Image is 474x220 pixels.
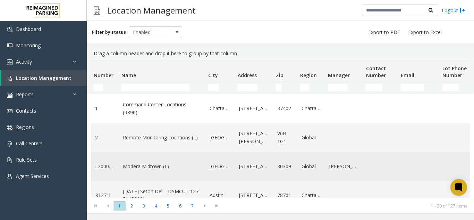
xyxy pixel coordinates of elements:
span: Region [300,72,317,79]
img: pageIcon [94,2,100,19]
span: Go to the next page [200,203,209,209]
span: Go to the last page [211,201,223,211]
img: 'icon' [7,43,12,49]
span: Go to the next page [198,201,211,211]
a: Global [302,163,321,170]
span: Call Centers [16,140,43,147]
label: Filter by status [92,29,126,35]
button: Export to PDF [365,27,403,37]
a: Command Center Locations (R390) [123,101,201,116]
img: 'icon' [7,174,12,179]
td: Region Filter [297,81,325,94]
span: Export to PDF [368,29,400,36]
span: Page 2 [126,201,138,211]
a: Chattanooga [302,192,321,199]
img: 'icon' [7,108,12,114]
a: [DATE] Seton Dell - DSMCUT 127-51 (R390) [123,188,201,203]
a: Logout [442,7,465,14]
a: 78701 [277,192,293,199]
button: Export to Excel [405,27,445,37]
a: L20000500 [95,163,115,170]
h3: Location Management [104,2,199,19]
span: Page 4 [150,201,162,211]
td: Manager Filter [325,81,363,94]
span: Dashboard [16,26,41,32]
a: Global [302,134,321,141]
img: 'icon' [7,76,12,81]
input: Manager Filter [328,84,347,91]
span: Activity [16,58,32,65]
a: [STREET_ADDRESS] [239,163,269,170]
td: Number Filter [91,81,119,94]
input: Contact Number Filter [366,84,382,91]
a: [STREET_ADDRESS] [239,192,269,199]
span: Zip [276,72,283,79]
input: Lot Phone Number Filter [442,84,458,91]
a: Austin [210,192,231,199]
span: Manager [328,72,350,79]
span: Location Management [16,75,71,81]
input: Name Filter [121,84,189,91]
span: Regions [16,124,34,130]
span: Page 1 [113,201,126,211]
img: 'icon' [7,157,12,163]
td: Name Filter [119,81,205,94]
input: Email Filter [401,84,424,91]
img: 'icon' [7,27,12,32]
a: Chattanooga [210,105,231,112]
span: Contacts [16,107,36,114]
span: Monitoring [16,42,41,49]
span: Page 3 [138,201,150,211]
a: Location Management [1,70,87,86]
span: Lot Phone Number [442,65,467,79]
span: Email [401,72,414,79]
span: City [208,72,218,79]
a: 37402 [277,105,293,112]
span: Contact Number [366,65,386,79]
img: 'icon' [7,92,12,98]
span: Rule Sets [16,156,37,163]
img: 'icon' [7,141,12,147]
img: 'icon' [7,125,12,130]
img: 'icon' [7,59,12,65]
a: [GEOGRAPHIC_DATA] [210,163,231,170]
a: [GEOGRAPHIC_DATA] [210,134,231,141]
td: Email Filter [398,81,440,94]
span: Reports [16,91,34,98]
span: Page 5 [162,201,174,211]
input: City Filter [208,84,219,91]
span: Go to the last page [212,203,221,209]
td: City Filter [205,81,235,94]
span: Export to Excel [408,29,442,36]
a: [PERSON_NAME] [329,163,359,170]
kendo-pager-info: 1 - 20 of 127 items [227,203,467,209]
a: R127-1 [95,192,115,199]
input: Number Filter [94,84,103,91]
input: Zip Filter [276,84,281,91]
input: Address Filter [238,84,257,91]
td: Contact Number Filter [363,81,398,94]
span: Page 6 [174,201,186,211]
a: 1 [95,105,115,112]
span: Enabled [129,27,171,38]
span: Number [94,72,113,79]
a: V6B 1G1 [277,130,293,145]
span: Agent Services [16,173,49,179]
td: Address Filter [235,81,273,94]
div: Drag a column header and drop it here to group by that column [91,47,470,60]
a: Remote Monitoring Locations (L) [123,134,201,141]
a: 2 [95,134,115,141]
div: Data table [87,60,474,198]
span: Address [238,72,257,79]
a: Modera Midtown (L) [123,163,201,170]
td: Zip Filter [273,81,297,94]
span: Page 7 [186,201,198,211]
a: 30309 [277,163,293,170]
input: Region Filter [300,84,309,91]
img: logout [460,7,465,14]
a: Chattanooga [302,105,321,112]
a: [STREET_ADDRESS] [239,105,269,112]
span: Name [121,72,136,79]
a: [STREET_ADDRESS][PERSON_NAME] [239,130,269,145]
